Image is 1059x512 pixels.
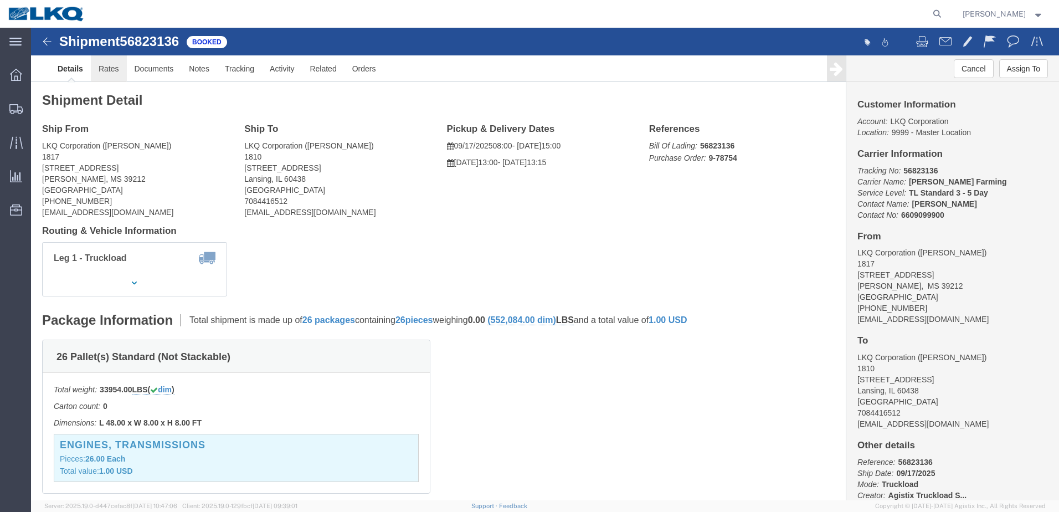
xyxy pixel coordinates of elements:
a: Support [471,503,499,509]
span: Copyright © [DATE]-[DATE] Agistix Inc., All Rights Reserved [875,501,1046,511]
span: [DATE] 10:47:06 [132,503,177,509]
span: Amy Roseen [963,8,1026,20]
a: Feedback [499,503,527,509]
iframe: FS Legacy Container [31,28,1059,500]
img: logo [8,6,85,22]
span: Server: 2025.19.0-d447cefac8f [44,503,177,509]
button: [PERSON_NAME] [962,7,1044,21]
span: Client: 2025.19.0-129fbcf [182,503,297,509]
span: [DATE] 09:39:01 [253,503,297,509]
